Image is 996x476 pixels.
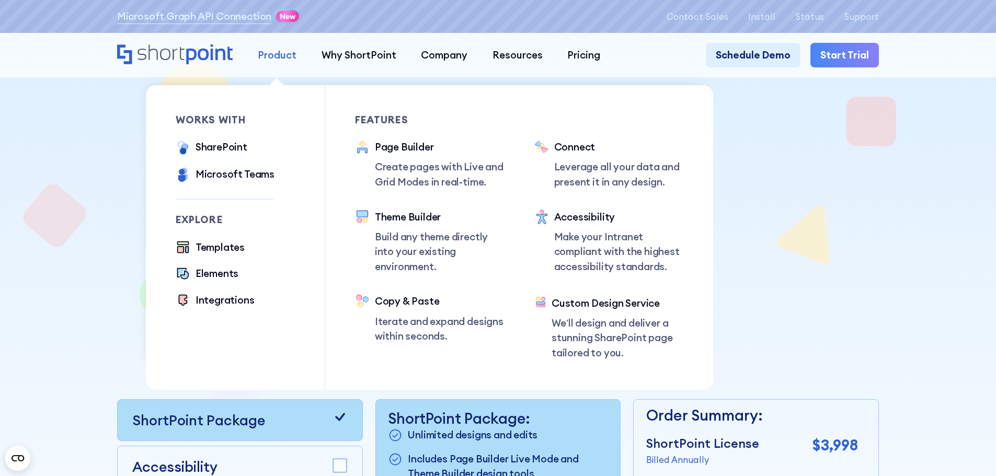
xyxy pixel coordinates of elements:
a: Integrations [176,293,255,309]
a: SharePoint [176,140,247,157]
a: Theme BuilderBuild any theme directly into your existing environment. [355,210,505,274]
p: ShortPoint Package [132,410,265,431]
a: Custom Design ServiceWe’ll design and deliver a stunning SharePoint page tailored to you. [534,296,684,361]
a: Resources [480,43,555,68]
div: Theme Builder [375,210,505,225]
a: Microsoft Teams [176,167,274,184]
div: Features [355,115,505,125]
p: $3,998 [812,434,858,457]
div: Integrations [196,293,255,308]
p: Order Summary: [646,404,858,427]
a: Pricing [555,43,613,68]
p: Leverage all your data and present it in any design. [554,159,684,189]
a: AccessibilityMake your Intranet compliant with the highest accessibility standards. [534,210,684,276]
div: Company [421,48,467,63]
p: ShortPoint Package: [388,410,608,427]
a: Status [795,11,824,21]
a: Support [844,11,879,21]
div: Elements [196,266,238,281]
div: Pricing [567,48,600,63]
a: Company [408,43,480,68]
div: Copy & Paste [375,294,505,309]
div: Connect [554,140,684,155]
p: ShortPoint License [646,434,759,453]
a: Why ShortPoint [309,43,409,68]
div: Templates [196,240,245,255]
a: Templates [176,240,245,257]
a: Install [748,11,775,21]
a: Contact Sales [667,11,728,21]
a: Copy & PasteIterate and expand designs within seconds. [355,294,505,343]
div: Custom Design Service [552,296,683,311]
div: Accessibility [554,210,684,225]
div: works with [176,115,275,125]
button: Open CMP widget [5,446,30,471]
div: SharePoint [196,140,247,155]
p: Iterate and expand designs within seconds. [375,314,505,344]
iframe: Chat Widget [944,426,996,476]
a: Microsoft Graph API Connection [117,9,271,24]
div: Microsoft Teams [196,167,274,182]
p: Unlimited designs and edits [408,427,537,444]
p: Make your Intranet compliant with the highest accessibility standards. [554,229,684,274]
a: Home [117,44,233,66]
p: Billed Annually [646,453,759,466]
p: Build any theme directly into your existing environment. [375,229,505,274]
p: We’ll design and deliver a stunning SharePoint page tailored to you. [552,316,683,361]
div: Page Builder [375,140,505,155]
a: Schedule Demo [706,43,800,68]
a: Product [245,43,309,68]
div: Why ShortPoint [322,48,396,63]
a: Page BuilderCreate pages with Live and Grid Modes in real-time. [355,140,505,189]
a: Elements [176,266,239,283]
a: ConnectLeverage all your data and present it in any design. [534,140,684,189]
a: Start Trial [810,43,879,68]
div: Resources [493,48,543,63]
div: Product [258,48,296,63]
div: Explore [176,215,275,225]
p: Create pages with Live and Grid Modes in real-time. [375,159,505,189]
